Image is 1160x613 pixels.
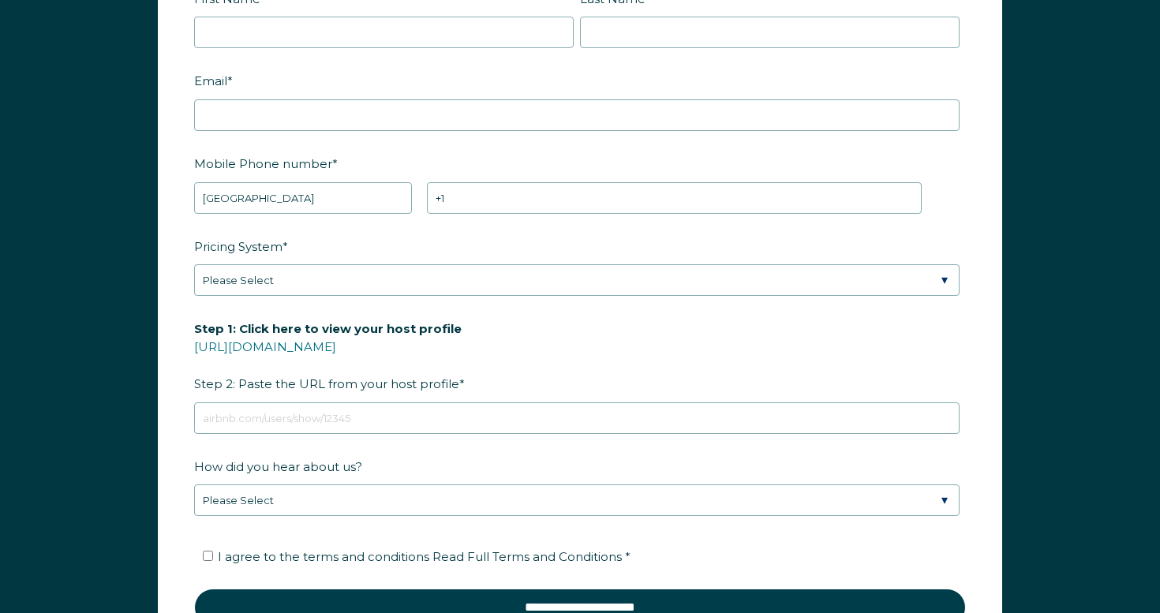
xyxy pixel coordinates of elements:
[429,549,625,564] a: Read Full Terms and Conditions
[203,551,213,561] input: I agree to the terms and conditions Read Full Terms and Conditions *
[194,454,362,479] span: How did you hear about us?
[432,549,622,564] span: Read Full Terms and Conditions
[194,316,462,396] span: Step 2: Paste the URL from your host profile
[194,69,227,93] span: Email
[194,151,332,176] span: Mobile Phone number
[194,316,462,341] span: Step 1: Click here to view your host profile
[194,234,283,259] span: Pricing System
[194,402,960,434] input: airbnb.com/users/show/12345
[194,339,336,354] a: [URL][DOMAIN_NAME]
[218,549,631,564] span: I agree to the terms and conditions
